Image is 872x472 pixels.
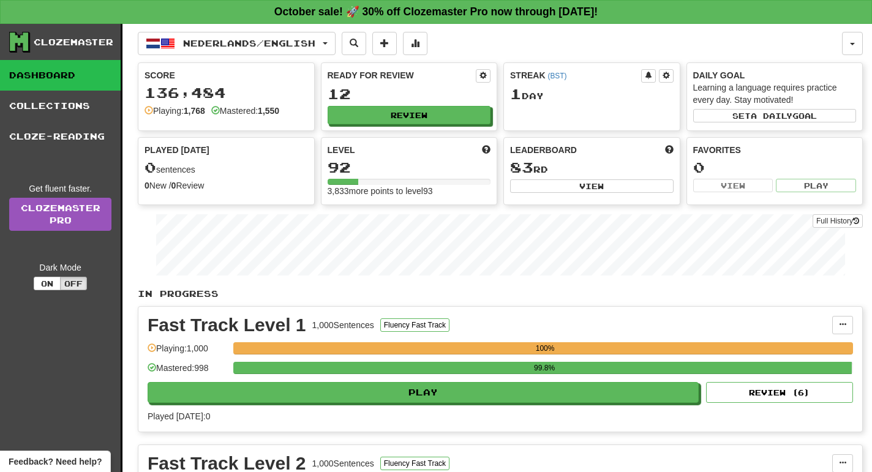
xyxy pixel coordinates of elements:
[312,457,374,470] div: 1,000 Sentences
[328,185,491,197] div: 3,833 more points to level 93
[547,72,566,80] a: (BST)
[693,69,857,81] div: Daily Goal
[184,106,205,116] strong: 1,768
[693,144,857,156] div: Favorites
[693,160,857,175] div: 0
[510,85,522,102] span: 1
[665,144,674,156] span: This week in points, UTC
[145,69,308,81] div: Score
[148,362,227,382] div: Mastered: 998
[145,144,209,156] span: Played [DATE]
[60,277,87,290] button: Off
[34,277,61,290] button: On
[510,86,674,102] div: Day
[372,32,397,55] button: Add sentence to collection
[693,179,773,192] button: View
[9,182,111,195] div: Get fluent faster.
[183,38,315,48] span: Nederlands / English
[148,382,699,403] button: Play
[510,144,577,156] span: Leaderboard
[510,160,674,176] div: rd
[751,111,792,120] span: a daily
[342,32,366,55] button: Search sentences
[693,109,857,122] button: Seta dailygoal
[211,105,279,117] div: Mastered:
[9,455,102,468] span: Open feedback widget
[706,382,853,403] button: Review (6)
[171,181,176,190] strong: 0
[34,36,113,48] div: Clozemaster
[380,457,449,470] button: Fluency Fast Track
[776,179,856,192] button: Play
[145,179,308,192] div: New / Review
[9,198,111,231] a: ClozemasterPro
[510,159,533,176] span: 83
[693,81,857,106] div: Learning a language requires practice every day. Stay motivated!
[145,160,308,176] div: sentences
[145,105,205,117] div: Playing:
[813,214,863,228] button: Full History
[148,316,306,334] div: Fast Track Level 1
[237,342,853,354] div: 100%
[138,32,336,55] button: Nederlands/English
[482,144,491,156] span: Score more points to level up
[138,288,863,300] p: In Progress
[145,85,308,100] div: 136,484
[510,179,674,193] button: View
[237,362,852,374] div: 99.8%
[328,69,476,81] div: Ready for Review
[380,318,449,332] button: Fluency Fast Track
[328,144,355,156] span: Level
[328,106,491,124] button: Review
[9,261,111,274] div: Dark Mode
[510,69,641,81] div: Streak
[403,32,427,55] button: More stats
[328,86,491,102] div: 12
[145,159,156,176] span: 0
[148,342,227,362] div: Playing: 1,000
[145,181,149,190] strong: 0
[148,411,210,421] span: Played [DATE]: 0
[328,160,491,175] div: 92
[274,6,598,18] strong: October sale! 🚀 30% off Clozemaster Pro now through [DATE]!
[258,106,279,116] strong: 1,550
[312,319,374,331] div: 1,000 Sentences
